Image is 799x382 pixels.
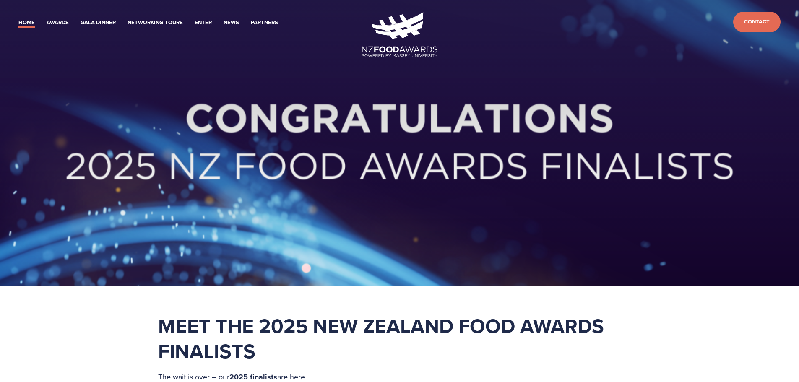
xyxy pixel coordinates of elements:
[195,18,212,28] a: Enter
[158,311,609,366] strong: Meet the 2025 New Zealand Food Awards Finalists
[128,18,183,28] a: Networking-Tours
[224,18,239,28] a: News
[733,12,781,32] a: Contact
[251,18,278,28] a: Partners
[18,18,35,28] a: Home
[81,18,116,28] a: Gala Dinner
[47,18,69,28] a: Awards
